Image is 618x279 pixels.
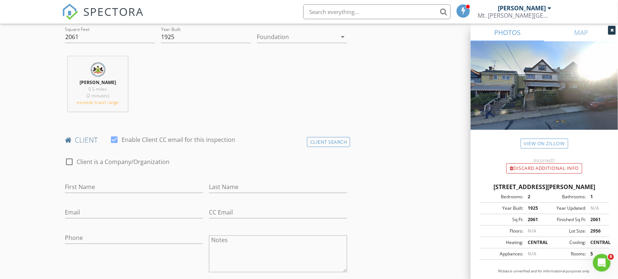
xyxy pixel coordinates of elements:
[586,251,607,257] div: 5
[303,4,451,19] input: Search everything...
[482,239,523,246] div: Heating:
[498,4,546,12] div: [PERSON_NAME]
[338,32,347,41] i: arrow_drop_down
[544,239,586,246] div: Cooling:
[62,4,78,20] img: The Best Home Inspection Software - Spectora
[65,135,348,145] h4: client
[89,86,107,92] span: 0.5 miles
[482,193,523,200] div: Bedrooms:
[528,228,536,234] span: N/A
[77,99,119,105] span: exceeds travel range
[87,93,109,99] span: (2 minutes)
[586,193,607,200] div: 1
[544,205,586,212] div: Year Updated:
[77,158,170,165] label: Client is a Company/Organization
[544,228,586,234] div: Lot Size:
[586,228,607,234] div: 2956
[62,10,144,25] a: SPECTORA
[482,251,523,257] div: Appliances:
[122,136,235,143] label: Enable Client CC email for this inspection
[593,254,611,272] iframe: Intercom live chat
[471,41,618,147] img: streetview
[586,216,607,223] div: 2061
[521,139,568,149] a: View on Zillow
[544,193,586,200] div: Bathrooms:
[506,163,582,174] div: Discard Additional info
[478,12,551,19] div: Mt. Oliver Borough
[523,205,544,212] div: 1925
[544,251,586,257] div: Rooms:
[80,79,116,86] strong: [PERSON_NAME]
[479,269,609,274] p: All data is unverified and for informational purposes only.
[544,24,618,41] a: MAP
[523,216,544,223] div: 2061
[544,216,586,223] div: Finished Sq Ft:
[479,182,609,191] div: [STREET_ADDRESS][PERSON_NAME]
[307,137,350,147] div: Client Search
[471,157,618,163] div: Incorrect?
[528,251,536,257] span: N/A
[523,239,544,246] div: CENTRAL
[586,239,607,246] div: CENTRAL
[471,24,544,41] a: PHOTOS
[83,4,144,19] span: SPECTORA
[91,62,105,77] img: cbo.jpg
[482,228,523,234] div: Floors:
[482,205,523,212] div: Year Built:
[523,193,544,200] div: 2
[482,216,523,223] div: Sq Ft:
[608,254,614,260] span: 8
[590,205,599,211] span: N/A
